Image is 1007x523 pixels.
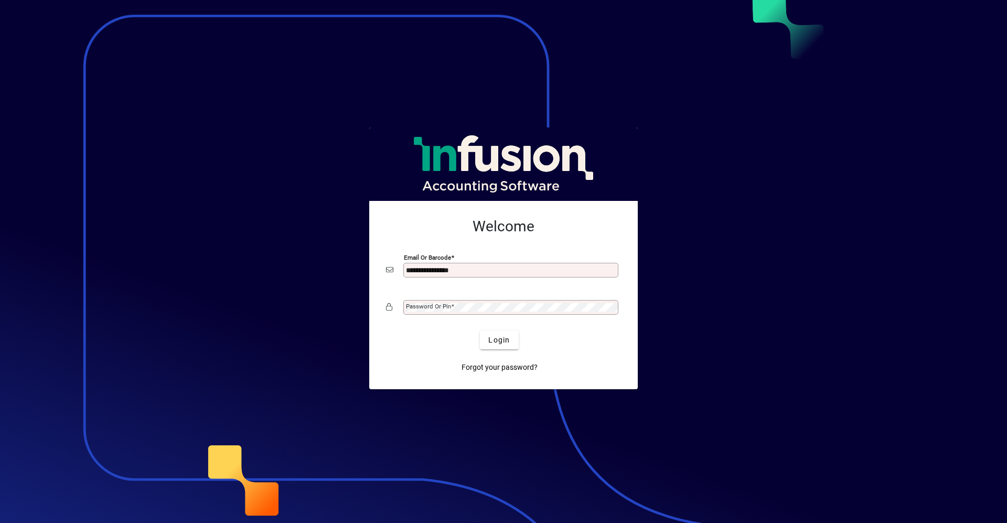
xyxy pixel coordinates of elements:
[386,218,621,236] h2: Welcome
[406,303,451,310] mat-label: Password or Pin
[488,335,510,346] span: Login
[457,358,542,377] a: Forgot your password?
[480,330,518,349] button: Login
[462,362,538,373] span: Forgot your password?
[404,254,451,261] mat-label: Email or Barcode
